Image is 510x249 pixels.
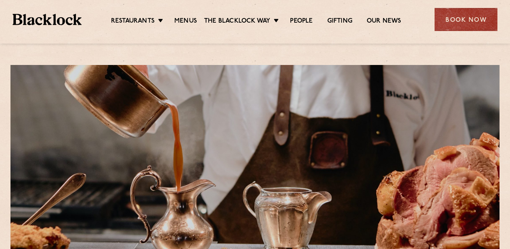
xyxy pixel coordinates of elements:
[435,8,497,31] div: Book Now
[367,17,401,26] a: Our News
[327,17,352,26] a: Gifting
[111,17,155,26] a: Restaurants
[290,17,313,26] a: People
[174,17,197,26] a: Menus
[13,14,82,26] img: BL_Textured_Logo-footer-cropped.svg
[204,17,270,26] a: The Blacklock Way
